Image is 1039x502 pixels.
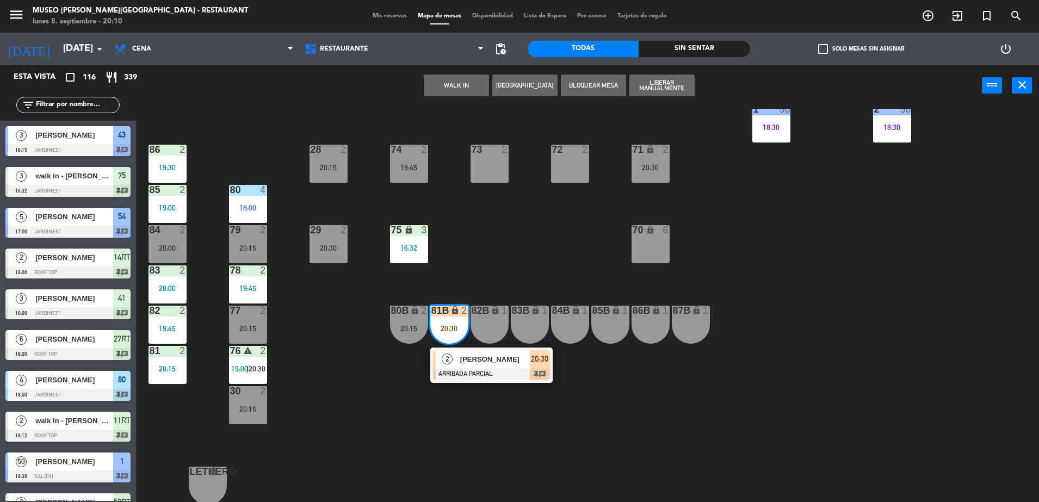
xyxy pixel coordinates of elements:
[230,346,231,356] div: 76
[632,164,670,171] div: 20:30
[818,44,904,54] label: Solo mesas sin asignar
[310,244,348,252] div: 20:30
[231,364,248,373] span: 19:00
[35,293,113,304] span: [PERSON_NAME]
[622,306,629,315] div: 1
[900,104,911,114] div: 50
[230,185,231,195] div: 80
[582,145,589,154] div: 2
[531,306,540,315] i: lock
[571,306,580,315] i: lock
[149,284,187,292] div: 20:00
[5,71,78,84] div: Esta vista
[16,252,27,263] span: 2
[572,13,612,19] span: Pre-acceso
[404,225,413,234] i: lock
[320,45,368,53] span: Restaurante
[16,375,27,386] span: 4
[249,364,265,373] span: 20:30
[114,251,131,264] span: 14RT
[494,42,507,55] span: pending_actions
[633,225,633,235] div: 70
[582,306,589,315] div: 1
[450,306,460,315] i: lock
[472,145,472,154] div: 73
[629,75,695,96] button: Liberar Manualmente
[35,333,113,345] span: [PERSON_NAME]
[390,244,428,252] div: 16:32
[491,306,500,315] i: lock
[149,244,187,252] div: 20:00
[260,185,267,195] div: 4
[230,306,231,315] div: 77
[229,325,267,332] div: 20:15
[16,456,27,467] span: 50
[118,292,126,305] span: 41
[1010,9,1023,22] i: search
[149,164,187,171] div: 19:30
[16,212,27,222] span: 5
[311,145,311,154] div: 28
[118,128,126,141] span: 43
[220,467,226,476] div: 1
[502,306,508,315] div: 1
[229,244,267,252] div: 20:15
[209,467,218,476] i: lock
[16,416,27,426] span: 2
[83,71,96,84] span: 116
[180,225,186,235] div: 2
[633,145,633,154] div: 71
[424,75,489,96] button: WALK IN
[114,332,131,345] span: 27RT
[431,306,432,315] div: 81B
[982,77,1002,94] button: power_input
[149,325,187,332] div: 19:45
[105,71,118,84] i: restaurant
[180,346,186,356] div: 2
[247,364,249,373] span: |
[692,306,701,315] i: lock
[230,265,231,275] div: 78
[180,145,186,154] div: 2
[35,211,113,222] span: [PERSON_NAME]
[951,9,964,22] i: exit_to_app
[492,75,558,96] button: [GEOGRAPHIC_DATA]
[752,123,790,131] div: 18:30
[779,104,790,114] div: 50
[367,13,412,19] span: Mis reservas
[652,306,661,315] i: lock
[149,204,187,212] div: 19:00
[180,265,186,275] div: 2
[33,5,248,16] div: Museo [PERSON_NAME][GEOGRAPHIC_DATA] - Restaurant
[180,306,186,315] div: 2
[22,98,35,111] i: filter_list
[33,16,248,27] div: lunes 8. septiembre - 20:10
[310,164,348,171] div: 20:15
[561,75,626,96] button: Bloquear Mesa
[341,145,347,154] div: 2
[461,306,468,315] div: 2
[999,42,1012,55] i: power_settings_new
[229,204,267,212] div: 18:00
[1016,78,1029,91] i: close
[16,293,27,304] span: 3
[663,225,669,235] div: 6
[35,456,113,467] span: [PERSON_NAME]
[260,346,267,356] div: 2
[229,405,267,413] div: 20:15
[412,13,467,19] span: Mapa de mesas
[430,325,468,332] div: 20:30
[502,145,508,154] div: 2
[311,225,311,235] div: 29
[16,130,27,141] span: 3
[980,9,993,22] i: turned_in_not
[663,145,669,154] div: 2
